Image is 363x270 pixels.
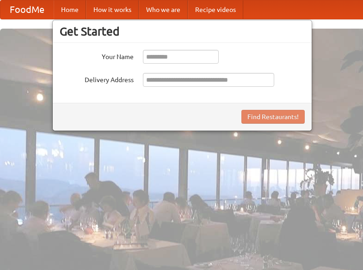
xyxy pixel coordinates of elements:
[0,0,54,19] a: FoodMe
[86,0,139,19] a: How it works
[188,0,243,19] a: Recipe videos
[54,0,86,19] a: Home
[60,24,305,38] h3: Get Started
[139,0,188,19] a: Who we are
[60,73,134,84] label: Delivery Address
[241,110,305,124] button: Find Restaurants!
[60,50,134,61] label: Your Name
